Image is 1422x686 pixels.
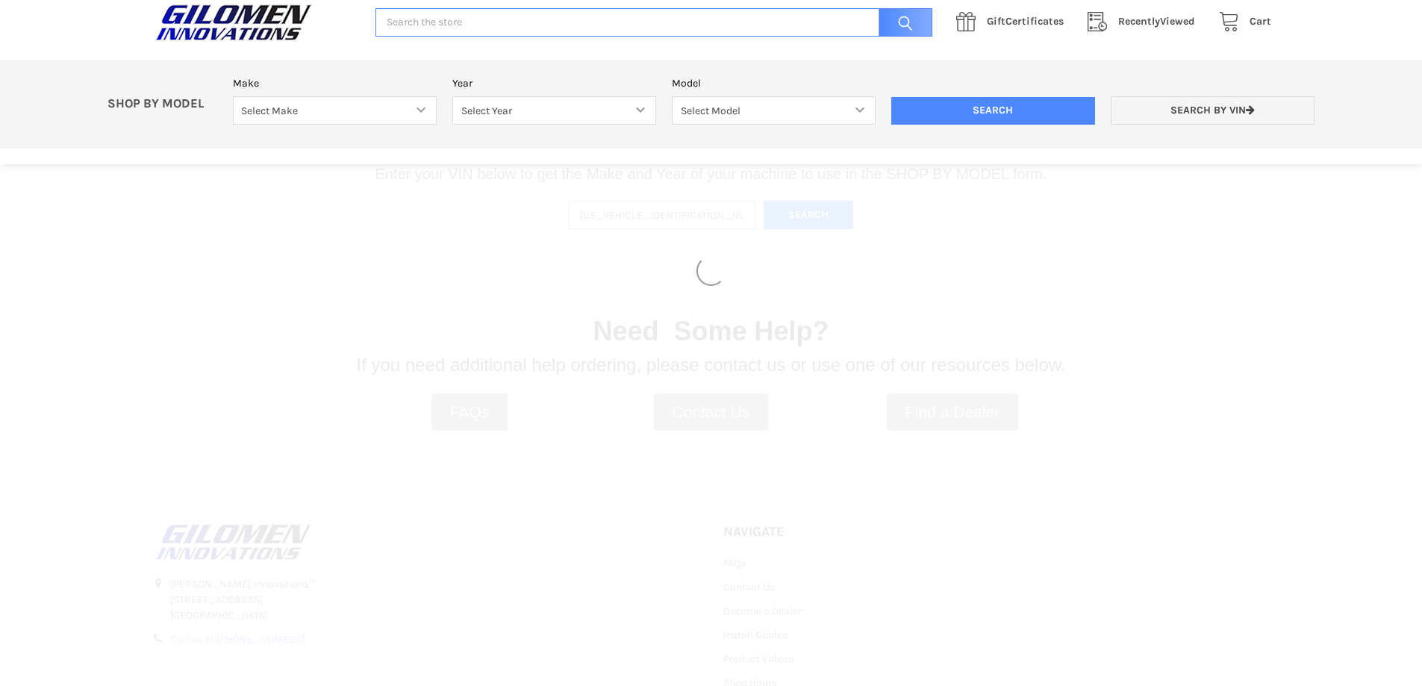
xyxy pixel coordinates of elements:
img: GILOMEN INNOVATIONS [152,4,316,41]
input: Search [891,97,1095,125]
label: Year [452,75,656,91]
span: Cart [1250,15,1271,28]
a: Cart [1211,13,1271,31]
span: Certificates [987,15,1064,28]
a: Search by VIN [1111,96,1315,125]
label: Make [233,75,437,91]
span: Viewed [1118,15,1195,28]
a: GILOMEN INNOVATIONS [152,4,360,41]
a: RecentlyViewed [1079,13,1211,31]
label: Model [672,75,876,91]
a: GiftCertificates [948,13,1079,31]
input: Search the store [375,8,932,37]
p: SHOP BY MODEL [100,96,225,112]
span: Recently [1118,15,1160,28]
span: Gift [987,15,1005,28]
input: Search [871,8,932,37]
